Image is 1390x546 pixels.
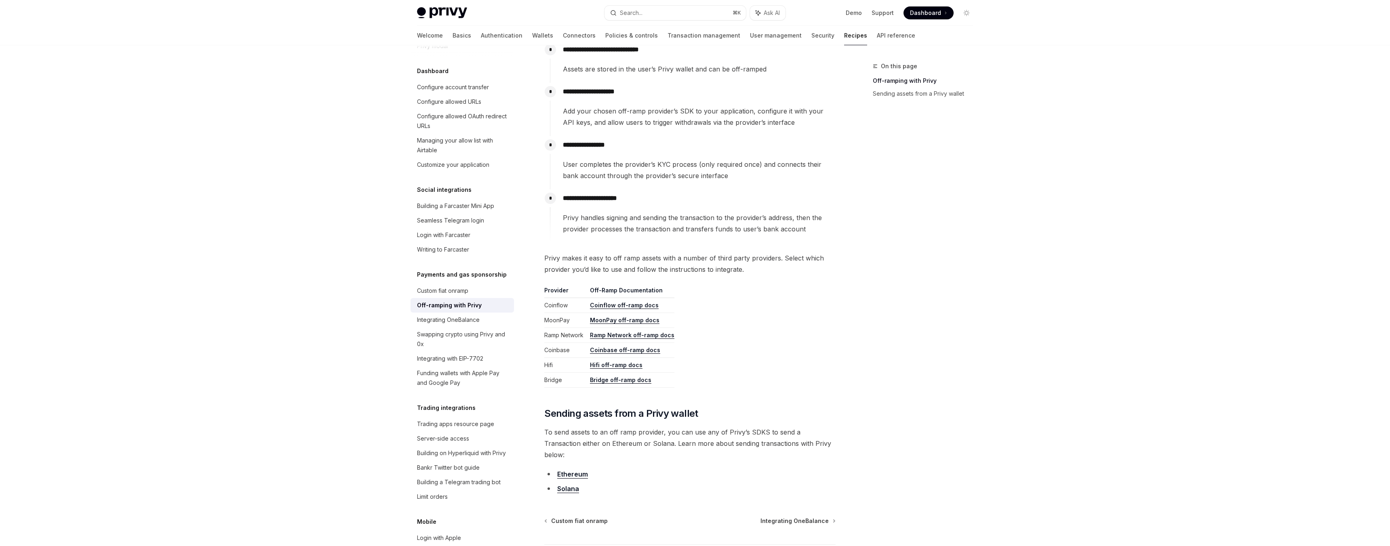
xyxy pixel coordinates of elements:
[544,298,587,313] td: Coinflow
[453,26,471,45] a: Basics
[417,517,436,527] h5: Mobile
[417,330,509,349] div: Swapping crypto using Privy and 0x
[910,9,941,17] span: Dashboard
[417,160,489,170] div: Customize your application
[873,74,979,87] a: Off-ramping with Privy
[557,470,588,479] a: Ethereum
[563,212,835,235] span: Privy handles signing and sending the transaction to the provider’s address, then the provider pr...
[411,489,514,504] a: Limit orders
[417,354,483,363] div: Integrating with EIP-7702
[411,298,514,313] a: Off-ramping with Privy
[411,431,514,446] a: Server-side access
[417,448,506,458] div: Building on Hyperliquid with Privy
[417,300,482,310] div: Off-ramping with Privy
[481,26,522,45] a: Authentication
[411,94,514,109] a: Configure allowed URLs
[764,9,780,17] span: Ask AI
[417,270,507,279] h5: Payments and gas sponsorship
[846,9,862,17] a: Demo
[544,286,587,298] th: Provider
[411,327,514,351] a: Swapping crypto using Privy and 0x
[544,407,698,420] span: Sending assets from a Privy wallet
[563,26,596,45] a: Connectors
[417,403,476,413] h5: Trading integrations
[544,426,836,460] span: To send assets to an off ramp provider, you can use any of Privy’s SDKS to send a Transaction eit...
[544,373,587,388] td: Bridge
[544,358,587,373] td: Hifi
[411,446,514,460] a: Building on Hyperliquid with Privy
[881,61,917,71] span: On this page
[411,133,514,157] a: Managing your allow list with Airtable
[563,159,835,181] span: User completes the provider’s KYC process (only required once) and connects their bank account th...
[590,376,651,384] a: Bridge off-ramp docs
[411,460,514,475] a: Bankr Twitter bot guide
[411,242,514,257] a: Writing to Farcaster
[417,111,509,131] div: Configure allowed OAuth redirect URLs
[417,136,509,155] div: Managing your allow list with Airtable
[417,245,469,254] div: Writing to Farcaster
[411,199,514,213] a: Building a Farcaster Mini App
[417,434,469,443] div: Server-side access
[411,531,514,545] a: Login with Apple
[417,463,480,472] div: Bankr Twitter bot guide
[411,283,514,298] a: Custom fiat onramp
[417,230,470,240] div: Login with Farcaster
[590,302,659,309] a: Coinflow off-ramp docs
[411,228,514,242] a: Login with Farcaster
[587,286,674,298] th: Off-Ramp Documentation
[411,80,514,94] a: Configure account transfer
[544,328,587,343] td: Ramp Network
[544,252,836,275] span: Privy makes it easy to off ramp assets with a number of third party providers. Select which provi...
[668,26,740,45] a: Transaction management
[411,213,514,228] a: Seamless Telegram login
[590,317,659,324] a: MoonPay off-ramp docs
[417,97,481,107] div: Configure allowed URLs
[417,82,489,92] div: Configure account transfer
[544,313,587,328] td: MoonPay
[733,10,741,16] span: ⌘ K
[590,332,674,339] a: Ramp Network off-ramp docs
[750,6,786,20] button: Ask AI
[417,492,448,502] div: Limit orders
[411,109,514,133] a: Configure allowed OAuth redirect URLs
[417,66,449,76] h5: Dashboard
[532,26,553,45] a: Wallets
[760,517,829,525] span: Integrating OneBalance
[811,26,834,45] a: Security
[563,63,835,75] span: Assets are stored in the user’s Privy wallet and can be off-ramped
[590,346,660,354] a: Coinbase off-ramp docs
[411,417,514,431] a: Trading apps resource page
[872,9,894,17] a: Support
[417,26,443,45] a: Welcome
[411,475,514,489] a: Building a Telegram trading bot
[750,26,802,45] a: User management
[411,313,514,327] a: Integrating OneBalance
[417,368,509,388] div: Funding wallets with Apple Pay and Google Pay
[417,185,472,195] h5: Social integrations
[417,315,480,325] div: Integrating OneBalance
[551,517,608,525] span: Custom fiat onramp
[760,517,835,525] a: Integrating OneBalance
[411,351,514,366] a: Integrating with EIP-7702
[417,477,501,487] div: Building a Telegram trading bot
[417,7,467,19] img: light logo
[605,26,658,45] a: Policies & controls
[844,26,867,45] a: Recipes
[411,366,514,390] a: Funding wallets with Apple Pay and Google Pay
[563,105,835,128] span: Add your chosen off-ramp provider’s SDK to your application, configure it with your API keys, and...
[417,419,494,429] div: Trading apps resource page
[604,6,746,20] button: Search...⌘K
[873,87,979,100] a: Sending assets from a Privy wallet
[903,6,954,19] a: Dashboard
[877,26,915,45] a: API reference
[960,6,973,19] button: Toggle dark mode
[544,343,587,358] td: Coinbase
[417,286,468,296] div: Custom fiat onramp
[411,157,514,172] a: Customize your application
[417,533,461,543] div: Login with Apple
[545,517,608,525] a: Custom fiat onramp
[590,361,642,369] a: Hifi off-ramp docs
[557,485,579,493] a: Solana
[620,8,642,18] div: Search...
[417,216,484,225] div: Seamless Telegram login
